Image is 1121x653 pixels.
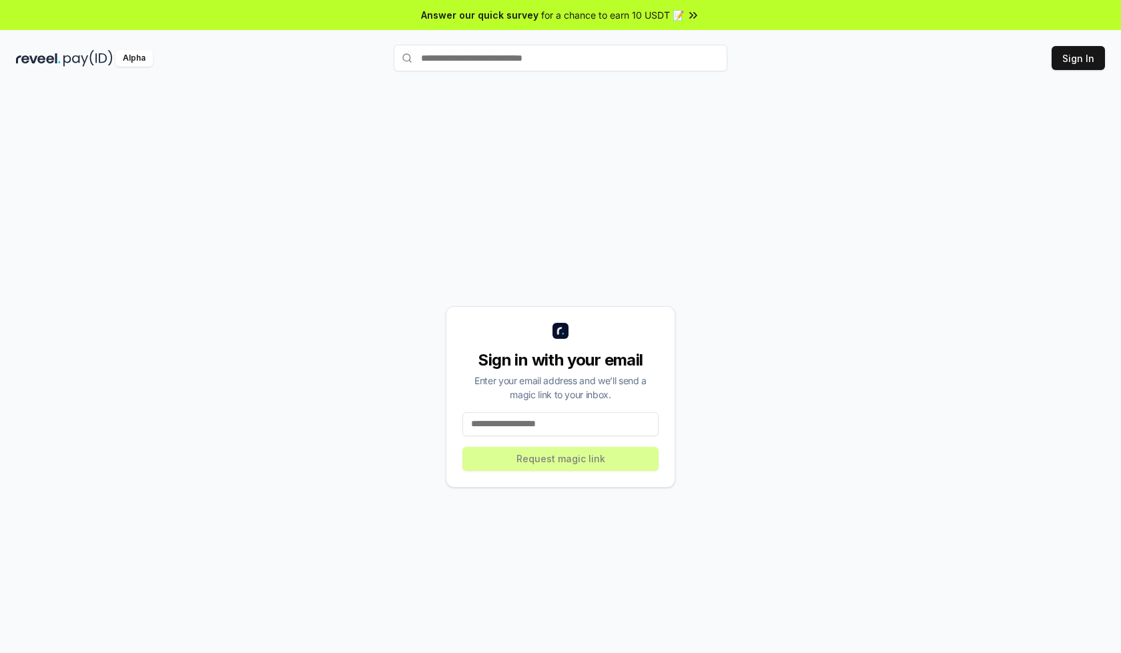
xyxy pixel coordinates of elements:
[16,50,61,67] img: reveel_dark
[1052,46,1105,70] button: Sign In
[462,350,659,371] div: Sign in with your email
[552,323,569,339] img: logo_small
[462,374,659,402] div: Enter your email address and we’ll send a magic link to your inbox.
[115,50,153,67] div: Alpha
[63,50,113,67] img: pay_id
[541,8,684,22] span: for a chance to earn 10 USDT 📝
[421,8,538,22] span: Answer our quick survey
